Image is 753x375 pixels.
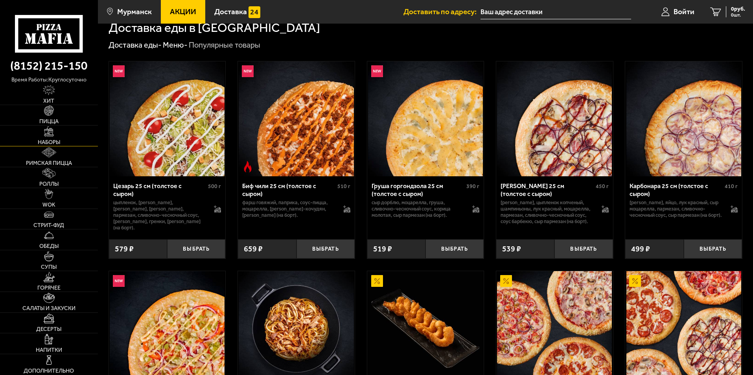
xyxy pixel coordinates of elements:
span: Супы [41,264,57,270]
img: Новинка [371,65,383,77]
span: Доставить по адресу: [403,8,481,15]
img: Острое блюдо [242,161,254,173]
button: Выбрать [296,239,355,259]
p: [PERSON_NAME], яйцо, лук красный, сыр Моцарелла, пармезан, сливочно-чесночный соус, сыр пармезан ... [630,200,723,218]
span: Наборы [38,140,60,145]
span: 519 ₽ [373,245,392,253]
input: Ваш адрес доставки [481,5,631,19]
img: Груша горгондзола 25 см (толстое с сыром) [368,61,483,176]
span: 500 г [208,183,221,190]
button: Выбрать [684,239,742,259]
span: 410 г [725,183,738,190]
a: Меню- [163,40,188,50]
span: 659 ₽ [244,245,263,253]
span: 0 руб. [731,6,745,12]
img: Акционный [500,275,512,287]
div: Карбонара 25 см (толстое с сыром) [630,182,723,197]
span: 579 ₽ [115,245,134,253]
span: 390 г [466,183,479,190]
div: Цезарь 25 см (толстое с сыром) [113,182,206,197]
span: 0 шт. [731,13,745,17]
span: Обеды [39,244,59,249]
a: Чикен Барбекю 25 см (толстое с сыром) [496,61,613,176]
a: НовинкаЦезарь 25 см (толстое с сыром) [109,61,226,176]
div: Популярные товары [189,40,260,50]
div: Биф чили 25 см (толстое с сыром) [242,182,335,197]
div: Груша горгондзола 25 см (толстое с сыром) [372,182,465,197]
span: Десерты [36,327,61,332]
img: Чикен Барбекю 25 см (толстое с сыром) [497,61,612,176]
img: Новинка [242,65,254,77]
p: [PERSON_NAME], цыпленок копченый, шампиньоны, лук красный, моцарелла, пармезан, сливочно-чесночны... [501,200,594,225]
p: фарш говяжий, паприка, соус-пицца, моцарелла, [PERSON_NAME]-кочудян, [PERSON_NAME] (на борт). [242,200,335,218]
img: Акционный [629,275,641,287]
span: Горячее [37,285,61,291]
span: Стрит-фуд [33,223,64,228]
img: Акционный [371,275,383,287]
button: Выбрать [425,239,484,259]
a: НовинкаГруша горгондзола 25 см (толстое с сыром) [367,61,484,176]
a: НовинкаОстрое блюдоБиф чили 25 см (толстое с сыром) [238,61,355,176]
img: Карбонара 25 см (толстое с сыром) [626,61,741,176]
span: 499 ₽ [631,245,650,253]
span: Хит [43,98,54,104]
a: Карбонара 25 см (толстое с сыром) [625,61,742,176]
a: Доставка еды- [109,40,162,50]
img: Новинка [113,275,125,287]
span: 539 ₽ [502,245,521,253]
p: цыпленок, [PERSON_NAME], [PERSON_NAME], [PERSON_NAME], пармезан, сливочно-чесночный соус, [PERSON... [113,200,206,231]
span: Салаты и закуски [22,306,75,311]
img: Новинка [113,65,125,77]
h1: Доставка еды в [GEOGRAPHIC_DATA] [109,22,320,34]
span: WOK [42,202,55,208]
span: Напитки [36,347,62,353]
span: Роллы [39,181,59,187]
span: 510 г [337,183,350,190]
span: Римская пицца [26,161,72,166]
button: Выбрать [167,239,225,259]
p: сыр дорблю, моцарелла, груша, сливочно-чесночный соус, корица молотая, сыр пармезан (на борт). [372,200,465,218]
span: Пицца [39,119,59,124]
span: Мурманск [117,8,152,15]
span: Доставка [214,8,247,15]
span: Дополнительно [24,368,74,374]
span: Акции [170,8,196,15]
img: Цезарь 25 см (толстое с сыром) [110,61,225,176]
div: [PERSON_NAME] 25 см (толстое с сыром) [501,182,594,197]
span: 450 г [596,183,609,190]
img: 15daf4d41897b9f0e9f617042186c801.svg [249,6,260,18]
img: Биф чили 25 см (толстое с сыром) [239,61,353,176]
span: Войти [674,8,694,15]
button: Выбрать [554,239,613,259]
